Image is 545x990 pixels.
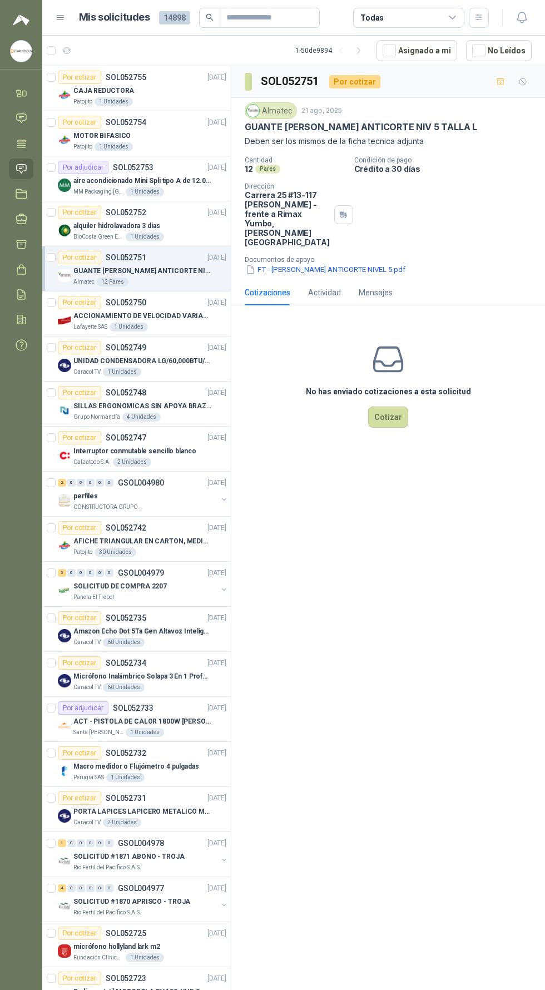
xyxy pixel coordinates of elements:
[73,311,212,321] p: ACCIONAMIENTO DE VELOCIDAD VARIABLE
[58,133,71,147] img: Company Logo
[73,491,98,502] p: perfiles
[207,793,226,804] p: [DATE]
[207,433,226,443] p: [DATE]
[67,569,76,577] div: 0
[106,794,146,802] p: SOL052731
[106,118,146,126] p: SOL052754
[42,156,231,201] a: Por adjudicarSOL052753[DATE] Company Logoaire acondicionado Mini Spli tipo A de 12.000 BTU.MM Pac...
[58,569,66,577] div: 5
[58,764,71,778] img: Company Logo
[329,75,380,88] div: Por cotizar
[58,882,229,917] a: 4 0 0 0 0 0 GSOL004977[DATE] Company LogoSOLICITUD #1870 APRISCO - TROJARio Fertil del Pacífico S...
[73,818,101,827] p: Caracol TV
[73,368,101,377] p: Caracol TV
[207,928,226,939] p: [DATE]
[207,207,226,218] p: [DATE]
[58,972,101,985] div: Por cotizar
[73,536,212,547] p: AFICHE TRIANGULAR EN CARTON, MEDIDAS 30 CM X 45 CM
[73,458,111,467] p: Calzatodo S.A.
[376,40,457,61] button: Asignado a mi
[105,569,113,577] div: 0
[58,854,71,868] img: Company Logo
[86,569,95,577] div: 0
[207,253,226,263] p: [DATE]
[245,121,477,133] p: GUANTE [PERSON_NAME] ANTICORTE NIV 5 TALLA L
[245,286,290,299] div: Cotizaciones
[106,254,146,261] p: SOL052751
[118,884,164,892] p: GSOL004977
[58,746,101,760] div: Por cotizar
[118,839,164,847] p: GSOL004978
[106,434,146,442] p: SOL052747
[306,385,471,398] h3: No has enviado cotizaciones a esta solicitud
[77,479,85,487] div: 0
[96,479,104,487] div: 0
[58,521,101,534] div: Por cotizar
[96,839,104,847] div: 0
[106,344,146,352] p: SOL052749
[58,224,71,237] img: Company Logo
[245,256,541,264] p: Documentos de apoyo
[73,942,160,952] p: micrófono hollyland lark m2
[86,839,95,847] div: 0
[73,773,104,782] p: Perugia SAS
[73,131,131,141] p: MOTOR BIFASICO
[73,266,212,276] p: GUANTE [PERSON_NAME] ANTICORTE NIV 5 TALLA L
[106,749,146,757] p: SOL052732
[73,863,141,872] p: Rio Fertil del Pacífico S.A.S.
[207,838,226,849] p: [DATE]
[58,884,66,892] div: 4
[42,66,231,111] a: Por cotizarSOL052755[DATE] Company LogoCAJA REDUCTORAPatojito1 Unidades
[58,404,71,417] img: Company Logo
[73,323,107,331] p: Lafayette SAS
[103,683,145,692] div: 60 Unidades
[73,413,120,422] p: Grupo Normandía
[466,40,532,61] button: No Leídos
[103,638,145,647] div: 60 Unidades
[58,494,71,507] img: Company Logo
[58,927,101,940] div: Por cotizar
[126,232,164,241] div: 1 Unidades
[73,86,134,96] p: CAJA REDUCTORA
[96,884,104,892] div: 0
[73,761,199,772] p: Macro medidor o Flujómetro 4 pulgadas
[207,478,226,488] p: [DATE]
[42,201,231,246] a: Por cotizarSOL052752[DATE] Company Logoalquiler hidrolavadora 3 diasBioCosta Green Energy S.A.S1 ...
[58,701,108,715] div: Por adjudicar
[42,382,231,427] a: Por cotizarSOL052748[DATE] Company LogoSILLAS ERGONOMICAS SIN APOYA BRAZOSGrupo Normandía4 Unidades
[86,479,95,487] div: 0
[110,323,148,331] div: 1 Unidades
[67,884,76,892] div: 0
[368,407,408,428] button: Cotizar
[359,286,393,299] div: Mensajes
[103,368,141,377] div: 1 Unidades
[42,787,231,832] a: Por cotizarSOL052731[DATE] Company LogoPORTA LAPICES LAPICERO METALICO MALLA. IGUALES A LOS DEL L...
[73,593,114,602] p: Panela El Trébol
[77,839,85,847] div: 0
[97,278,128,286] div: 12 Pares
[73,581,167,592] p: SOLICITUD DE COMPRA 2207
[255,165,280,174] div: Pares
[42,246,231,291] a: Por cotizarSOL052751[DATE] Company LogoGUANTE [PERSON_NAME] ANTICORTE NIV 5 TALLA LAlmatec12 Pares
[95,97,133,106] div: 1 Unidades
[245,135,532,147] p: Deben ser los mismos de la ficha tecnica adjunta
[73,897,190,907] p: SOLICITUD #1870 APRISCO - TROJA
[73,671,212,682] p: Micrófono Inalámbrico Solapa 3 En 1 Profesional F11-2 X2
[113,164,153,171] p: SOL052753
[73,221,160,231] p: alquiler hidrolavadora 3 dias
[122,413,161,422] div: 4 Unidades
[58,251,101,264] div: Por cotizar
[77,884,85,892] div: 0
[13,13,29,27] img: Logo peakr
[73,908,141,917] p: Rio Fertil del Pacífico S.A.S.
[67,479,76,487] div: 0
[207,343,226,353] p: [DATE]
[58,839,66,847] div: 1
[73,806,212,817] p: PORTA LAPICES LAPICERO METALICO MALLA. IGUALES A LOS DEL LIK ADJUNTO
[105,839,113,847] div: 0
[103,818,141,827] div: 2 Unidades
[58,584,71,597] img: Company Logo
[207,613,226,623] p: [DATE]
[58,611,101,625] div: Por cotizar
[58,179,71,192] img: Company Logo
